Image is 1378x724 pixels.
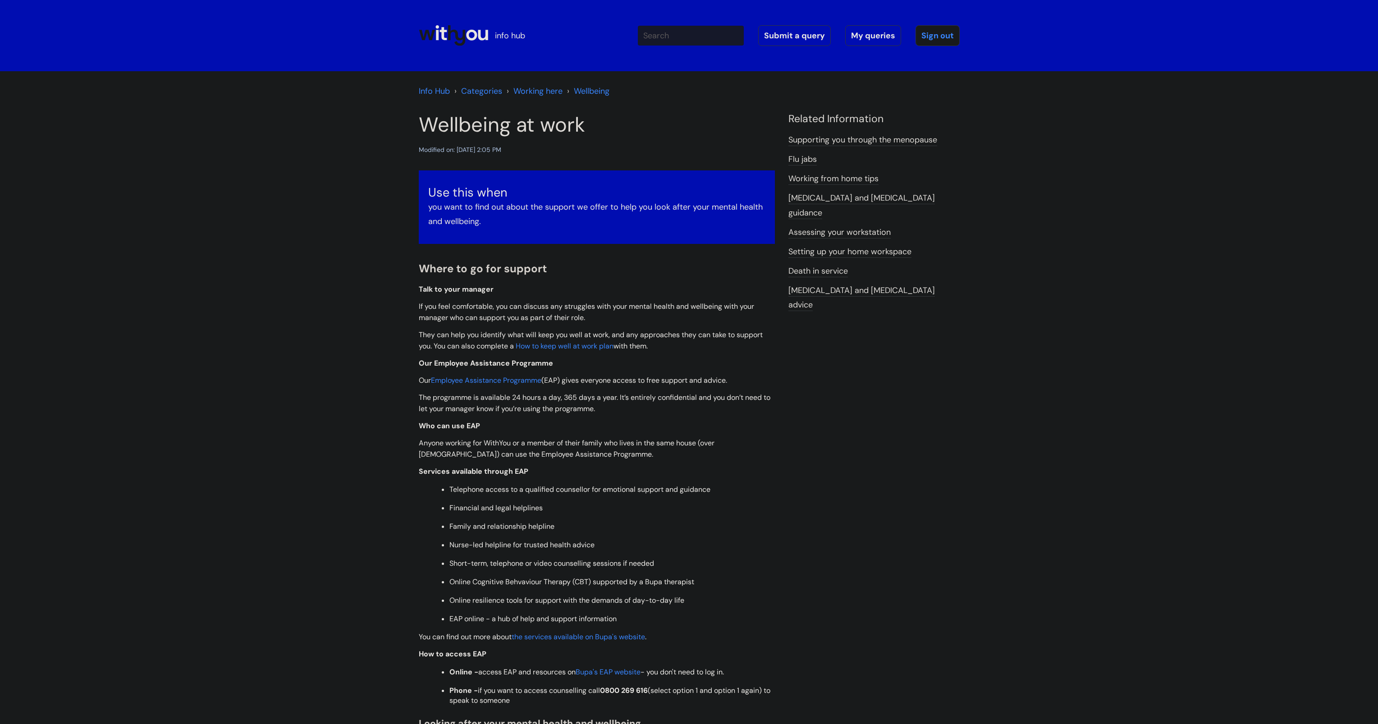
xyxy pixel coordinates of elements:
strong: Online - [449,667,478,677]
a: [MEDICAL_DATA] and [MEDICAL_DATA] advice [788,285,935,311]
div: | - [638,25,960,46]
p: info hub [495,28,525,43]
a: Working from home tips [788,173,879,185]
span: Nurse-led helpline for trusted health advice [449,540,595,550]
span: if you want to access counselling call (select option 1 and option 1 again) to speak to someone [449,686,770,705]
li: Wellbeing [565,84,609,98]
span: Anyone working for WithYou or a member of their family who lives in the same house (over [DEMOGRA... [419,438,714,459]
li: Working here [504,84,563,98]
strong: Phone - [449,686,478,695]
li: Solution home [452,84,502,98]
strong: Services available through EAP [419,467,528,476]
a: Assessing your workstation [788,227,891,238]
a: Working here [513,86,563,96]
strong: How to access EAP [419,649,486,659]
span: Where to go for support [419,261,547,275]
a: Categories [461,86,502,96]
div: Modified on: [DATE] 2:05 PM [419,144,501,156]
a: Death in service [788,266,848,277]
a: the services available on Bupa's website [512,632,645,642]
span: You can find out more about . [419,632,646,642]
a: My queries [845,25,901,46]
a: Bupa's EAP website [576,667,641,677]
span: Our Employee Assistance Programme [419,358,553,368]
a: Sign out [916,25,960,46]
a: How to keep well at work plan [516,341,613,351]
span: Short-term, telephone or video counselling sessions if needed [449,559,654,568]
a: Employee Assistance Programme [431,376,541,385]
span: Online resilience tools for support with the demands of day-to-day life [449,596,684,605]
span: Talk to your manager [419,284,494,294]
span: The programme is available 24 hours a day, 365 days a year. It’s entirely confidential and you do... [419,393,770,413]
input: Search [638,26,744,46]
h1: Wellbeing at work [419,113,775,137]
span: Family and relationship helpline [449,522,554,531]
span: Telephone access to a qualified counsellor for emotional support and guidance [449,485,710,494]
p: you want to find out about the support we offer to help you look after your mental health and wel... [428,200,765,229]
a: Submit a query [758,25,831,46]
span: Online Cognitive Behvaviour Therapy (CBT) supported by a Bupa therapist [449,577,694,587]
span: access EAP and resources on - you don't need to log in. [449,667,724,677]
span: Financial and legal helplines [449,503,543,513]
span: They can help you identify what will keep you well at work, and any approaches they can take to s... [419,330,763,351]
a: [MEDICAL_DATA] and [MEDICAL_DATA] guidance [788,192,935,219]
a: Supporting you through the menopause [788,134,937,146]
a: Wellbeing [574,86,609,96]
span: If you feel comfortable, you can discuss any struggles with your mental health and wellbeing with... [419,302,754,322]
a: Flu jabs [788,154,817,165]
span: EAP online - a hub of help and support information [449,614,617,623]
strong: Who can use EAP [419,421,480,431]
a: Setting up your home workspace [788,246,911,258]
h4: Related Information [788,113,960,125]
span: Our (EAP) gives everyone access to free support and advice. [419,376,727,385]
strong: 0800 269 616 [600,686,648,695]
h3: Use this when [428,185,765,200]
a: Info Hub [419,86,450,96]
span: with them. [613,341,648,351]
